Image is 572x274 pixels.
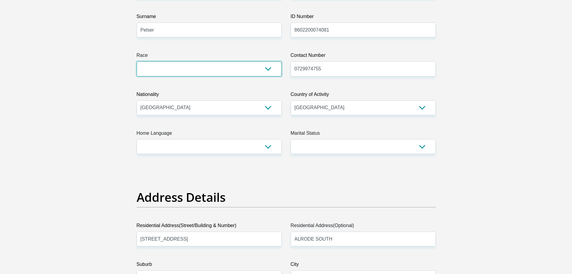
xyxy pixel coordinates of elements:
input: Valid residential address [137,232,282,246]
label: Surname [137,13,282,23]
label: Residential Address(Optional) [291,222,436,232]
input: Surname [137,23,282,37]
label: Home Language [137,130,282,139]
input: Address line 2 (Optional) [291,232,436,246]
label: Country of Activity [291,91,436,100]
label: Contact Number [291,52,436,61]
h2: Address Details [137,190,436,205]
label: Race [137,52,282,61]
label: City [291,261,436,270]
label: ID Number [291,13,436,23]
label: Marital Status [291,130,436,139]
input: Contact Number [291,61,436,76]
label: Suburb [137,261,282,270]
label: Nationality [137,91,282,100]
input: ID Number [291,23,436,37]
label: Residential Address(Street/Building & Number) [137,222,282,232]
